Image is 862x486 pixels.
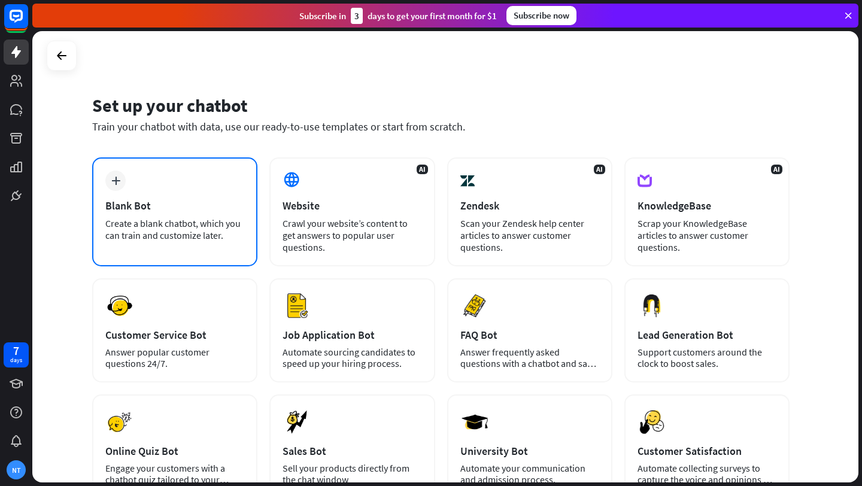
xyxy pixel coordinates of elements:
div: Lead Generation Bot [638,328,776,342]
div: Answer frequently asked questions with a chatbot and save your time. [460,347,599,369]
div: days [10,356,22,364]
div: Subscribe now [506,6,576,25]
div: Online Quiz Bot [105,444,244,458]
div: Engage your customers with a chatbot quiz tailored to your needs. [105,463,244,485]
div: FAQ Bot [460,328,599,342]
div: Website [283,199,421,212]
div: Customer Service Bot [105,328,244,342]
div: Scrap your KnowledgeBase articles to answer customer questions. [638,217,776,253]
span: AI [594,165,605,174]
div: Answer popular customer questions 24/7. [105,347,244,369]
div: 3 [351,8,363,24]
div: Crawl your website’s content to get answers to popular user questions. [283,217,421,253]
div: Subscribe in days to get your first month for $1 [299,8,497,24]
div: Scan your Zendesk help center articles to answer customer questions. [460,217,599,253]
span: AI [417,165,428,174]
div: Train your chatbot with data, use our ready-to-use templates or start from scratch. [92,120,790,133]
span: AI [771,165,782,174]
div: Sales Bot [283,444,421,458]
div: 7 [13,345,19,356]
div: Blank Bot [105,199,244,212]
div: Create a blank chatbot, which you can train and customize later. [105,217,244,241]
i: plus [111,177,120,185]
div: Sell your products directly from the chat window [283,463,421,485]
div: Automate collecting surveys to capture the voice and opinions of your customers. [638,463,776,485]
div: Support customers around the clock to boost sales. [638,347,776,369]
button: Open LiveChat chat widget [10,5,45,41]
div: Customer Satisfaction [638,444,776,458]
div: Automate sourcing candidates to speed up your hiring process. [283,347,421,369]
div: Automate your communication and admission process. [460,463,599,485]
div: Zendesk [460,199,599,212]
div: KnowledgeBase [638,199,776,212]
a: 7 days [4,342,29,367]
div: NT [7,460,26,479]
div: Job Application Bot [283,328,421,342]
div: University Bot [460,444,599,458]
div: Set up your chatbot [92,94,790,117]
